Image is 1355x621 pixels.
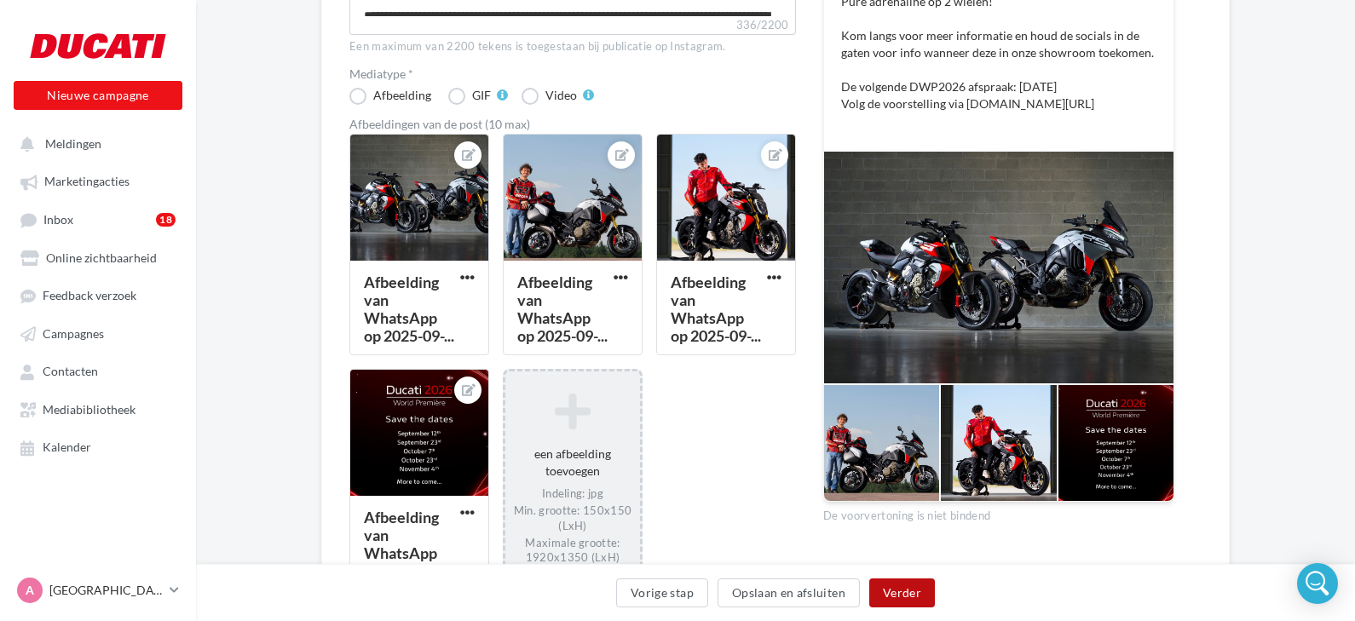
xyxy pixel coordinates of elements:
[472,89,491,101] div: GIF
[364,273,454,345] div: Afbeelding van WhatsApp op 2025-09-...
[349,39,796,55] div: Een maximum van 2200 tekens is toegestaan bij publicatie op Instagram.
[869,578,935,607] button: Verder
[14,574,182,607] a: A [GEOGRAPHIC_DATA]
[26,582,34,599] span: A
[616,578,708,607] button: Vorige stap
[43,289,136,303] span: Feedback verzoek
[43,326,104,341] span: Campagnes
[349,118,796,130] div: Afbeeldingen van de post (10 max)
[45,136,101,151] span: Meldingen
[349,68,796,80] label: Mediatype *
[10,431,186,462] a: Kalender
[43,365,98,379] span: Contacten
[10,242,186,273] a: Online zichtbaarheid
[10,279,186,310] a: Feedback verzoek
[43,212,73,227] span: Inbox
[10,355,186,386] a: Contacten
[545,89,577,101] div: Video
[349,16,796,35] label: 336/2200
[10,165,186,196] a: Marketingacties
[718,578,860,607] button: Opslaan en afsluiten
[10,318,186,348] a: Campagnes
[46,250,157,265] span: Online zichtbaarheid
[156,213,176,227] div: 18
[1297,563,1338,604] div: Open Intercom Messenger
[671,273,761,345] div: Afbeelding van WhatsApp op 2025-09-...
[823,502,1174,524] div: De voorvertoning is niet bindend
[364,508,454,580] div: Afbeelding van WhatsApp op 2025-09-...
[10,394,186,424] a: Mediabibliotheek
[49,582,163,599] p: [GEOGRAPHIC_DATA]
[517,273,608,345] div: Afbeelding van WhatsApp op 2025-09-...
[43,440,91,455] span: Kalender
[44,175,130,189] span: Marketingacties
[43,402,135,417] span: Mediabibliotheek
[10,204,186,235] a: Inbox18
[10,128,179,158] button: Meldingen
[373,89,431,101] div: Afbeelding
[14,81,182,110] button: Nieuwe campagne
